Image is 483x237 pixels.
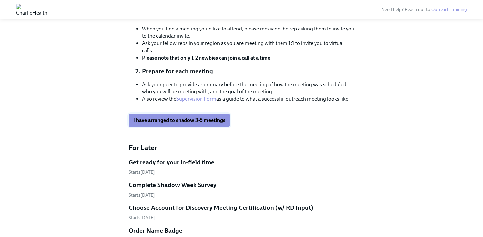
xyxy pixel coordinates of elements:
[129,158,214,167] h5: Get ready for your in-field time
[129,192,155,198] span: Friday, October 24th 2025, 10:00 am
[381,7,467,12] span: Need help? Reach out to
[129,181,355,198] a: Complete Shadow Week SurveyStarts[DATE]
[142,25,355,40] li: When you find a meeting you'd like to attend, please message the rep asking them to invite you to...
[431,7,467,12] a: Outreach Training
[129,226,182,235] h5: Order Name Badge
[129,158,355,176] a: Get ready for your in-field timeStarts[DATE]
[142,67,355,76] li: Prepare for each meeting
[129,169,155,175] span: Starts [DATE]
[129,204,313,212] h5: Choose Account for Discovery Meeting Certification (w/ RD Input)
[129,181,216,189] h5: Complete Shadow Week Survey
[129,204,355,221] a: Choose Account for Discovery Meeting Certification (w/ RD Input)Starts[DATE]
[129,215,155,221] span: Tuesday, October 28th 2025, 10:00 am
[129,114,230,127] button: I have arranged to shadow 3-5 meetings
[133,117,225,124] span: I have arranged to shadow 3-5 meetings
[142,55,270,61] strong: Please note that only 1-2 newbies can join a call at a time
[176,96,216,102] a: Supervision Form
[129,143,355,153] h4: For Later
[142,81,355,95] li: Ask your peer to provide a summary before the meeting of how the meeting was scheduled, who you w...
[142,95,355,103] li: Also review the as a guide to what a successful outreach meeting looks like.
[142,40,355,54] li: Ask your fellow reps in your region as you are meeting with them 1:1 to invite you to virtual calls.
[16,4,47,15] img: CharlieHealth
